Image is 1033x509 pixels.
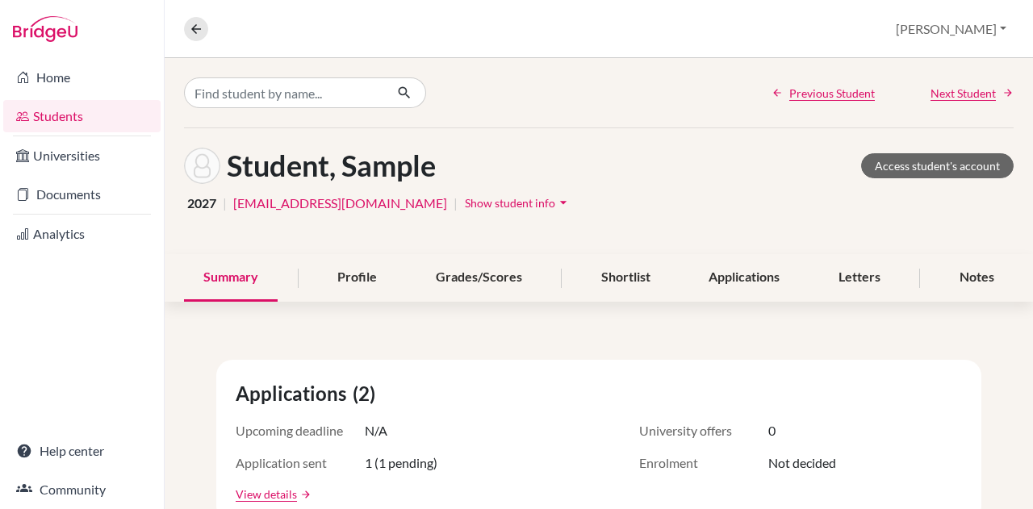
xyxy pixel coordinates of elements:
div: Summary [184,254,278,302]
span: Next Student [931,85,996,102]
div: Profile [318,254,396,302]
a: Access student's account [861,153,1014,178]
a: Students [3,100,161,132]
i: arrow_drop_down [555,194,571,211]
span: Applications [236,379,353,408]
span: Application sent [236,453,365,473]
a: Universities [3,140,161,172]
div: Grades/Scores [416,254,542,302]
h1: Student, Sample [227,148,436,183]
button: [PERSON_NAME] [889,14,1014,44]
img: Bridge-U [13,16,77,42]
span: Enrolment [639,453,768,473]
div: Letters [819,254,900,302]
span: University offers [639,421,768,440]
input: Find student by name... [184,77,384,108]
a: Community [3,474,161,506]
span: Upcoming deadline [236,421,365,440]
img: Sample Student's avatar [184,148,220,184]
a: arrow_forward [297,489,312,500]
div: Applications [689,254,799,302]
a: Analytics [3,218,161,250]
a: [EMAIL_ADDRESS][DOMAIN_NAME] [233,194,447,213]
a: View details [236,486,297,503]
a: Documents [3,178,161,211]
span: Show student info [465,196,555,210]
span: (2) [353,379,382,408]
div: Shortlist [582,254,670,302]
a: Previous Student [772,85,875,102]
span: 0 [768,421,776,440]
span: Previous Student [789,85,875,102]
span: | [454,194,458,213]
a: Home [3,61,161,94]
a: Help center [3,435,161,467]
span: | [223,194,227,213]
button: Show student infoarrow_drop_down [464,190,572,215]
span: Not decided [768,453,836,473]
div: Notes [940,254,1014,302]
a: Next Student [931,85,1014,102]
span: N/A [365,421,387,440]
span: 1 (1 pending) [365,453,437,473]
span: 2027 [187,194,216,213]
